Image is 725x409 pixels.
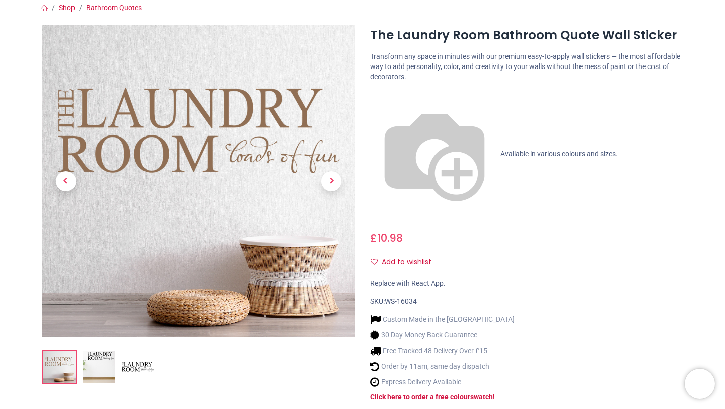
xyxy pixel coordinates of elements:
[59,4,75,12] a: Shop
[83,351,115,383] img: WS-16034-02
[370,279,683,289] div: Replace with React App.
[500,150,618,158] span: Available in various colours and sizes.
[370,330,515,340] li: 30 Day Money Back Guarantee
[43,351,76,383] img: The Laundry Room Bathroom Quote Wall Sticker
[122,351,154,383] img: WS-16034-03
[370,361,515,372] li: Order by 11am, same day dispatch
[370,231,403,245] span: £
[685,369,715,399] iframe: Brevo live chat
[56,171,76,191] span: Previous
[370,90,499,219] img: color-wheel.png
[370,52,683,82] p: Transform any space in minutes with our premium easy-to-apply wall stickers — the most affordable...
[470,393,493,401] a: swatch
[370,314,515,325] li: Custom Made in the [GEOGRAPHIC_DATA]
[42,72,89,291] a: Previous
[370,393,470,401] a: Click here to order a free colour
[321,171,341,191] span: Next
[370,377,515,387] li: Express Delivery Available
[385,297,417,305] span: WS-16034
[370,254,440,271] button: Add to wishlistAdd to wishlist
[370,27,683,44] h1: The Laundry Room Bathroom Quote Wall Sticker
[308,72,355,291] a: Next
[370,346,515,356] li: Free Tracked 48 Delivery Over £15
[370,297,683,307] div: SKU:
[86,4,142,12] a: Bathroom Quotes
[493,393,495,401] a: !
[371,258,378,265] i: Add to wishlist
[42,25,355,337] img: The Laundry Room Bathroom Quote Wall Sticker
[377,231,403,245] span: 10.98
